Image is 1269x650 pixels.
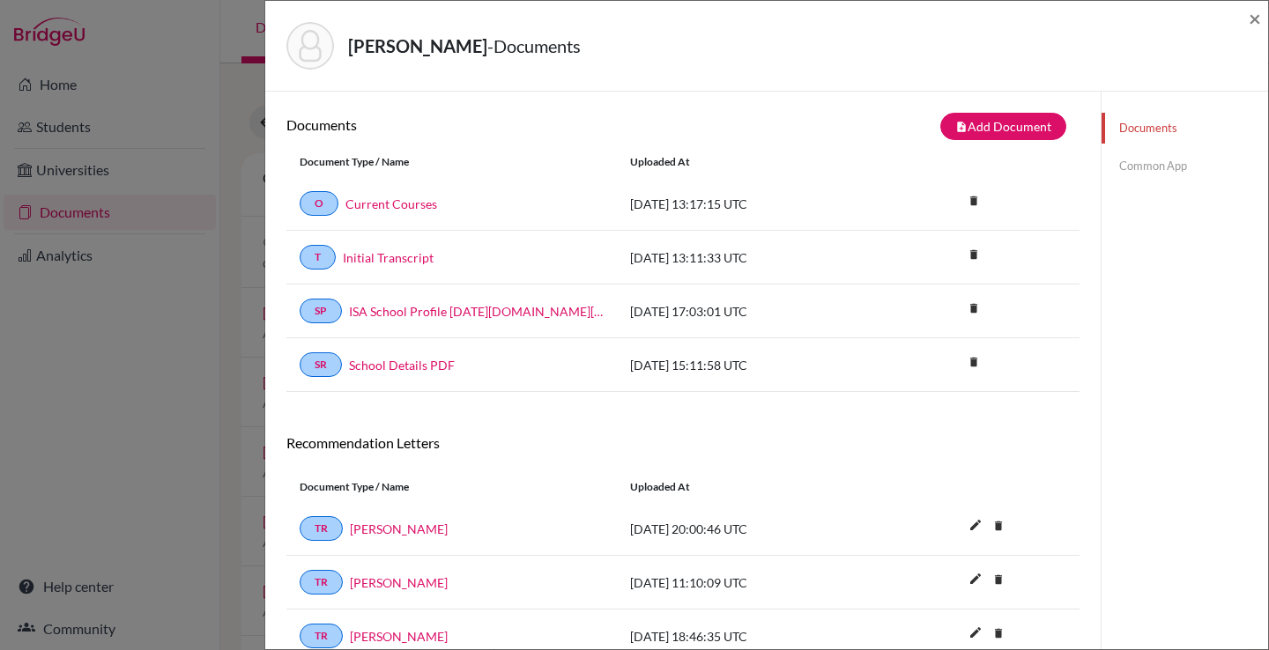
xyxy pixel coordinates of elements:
[348,35,487,56] strong: [PERSON_NAME]
[985,566,1012,593] i: delete
[961,188,987,214] i: delete
[985,620,1012,646] i: delete
[617,195,881,213] div: [DATE] 13:17:15 UTC
[350,627,448,646] a: [PERSON_NAME]
[617,356,881,374] div: [DATE] 15:11:58 UTC
[1249,5,1261,31] span: ×
[961,351,987,375] a: delete
[1249,8,1261,29] button: Close
[961,295,987,321] i: delete
[286,434,1080,451] h6: Recommendation Letters
[1102,151,1268,181] a: Common App
[961,513,991,540] button: edit
[617,154,881,170] div: Uploaded at
[985,623,1012,646] a: delete
[286,154,617,170] div: Document Type / Name
[961,349,987,375] i: delete
[961,511,990,539] i: edit
[940,113,1066,140] button: note_addAdd Document
[630,575,747,590] span: [DATE] 11:10:09 UTC
[630,629,747,644] span: [DATE] 18:46:35 UTC
[349,356,455,374] a: School Details PDF
[487,35,581,56] span: - Documents
[300,245,336,270] a: T
[286,116,683,133] h6: Documents
[300,624,343,648] a: TR
[961,621,991,647] button: edit
[300,516,343,541] a: TR
[345,195,437,213] a: Current Courses
[300,352,342,377] a: SR
[961,244,987,268] a: delete
[300,570,343,595] a: TR
[630,521,747,536] span: [DATE] 20:00:46 UTC
[300,299,342,323] a: SP
[961,241,987,268] i: delete
[617,248,881,267] div: [DATE] 13:11:33 UTC
[617,302,881,321] div: [DATE] 17:03:01 UTC
[985,515,1012,539] a: delete
[955,121,968,133] i: note_add
[349,302,604,321] a: ISA School Profile [DATE][DOMAIN_NAME][DATE]_wide
[985,569,1012,593] a: delete
[961,298,987,321] a: delete
[985,513,1012,539] i: delete
[350,573,448,592] a: [PERSON_NAME]
[286,479,617,495] div: Document Type / Name
[961,190,987,214] a: delete
[961,567,991,594] button: edit
[961,565,990,593] i: edit
[350,520,448,538] a: [PERSON_NAME]
[300,191,338,216] a: O
[343,248,434,267] a: Initial Transcript
[961,618,990,646] i: edit
[617,479,881,495] div: Uploaded at
[1102,113,1268,144] a: Documents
